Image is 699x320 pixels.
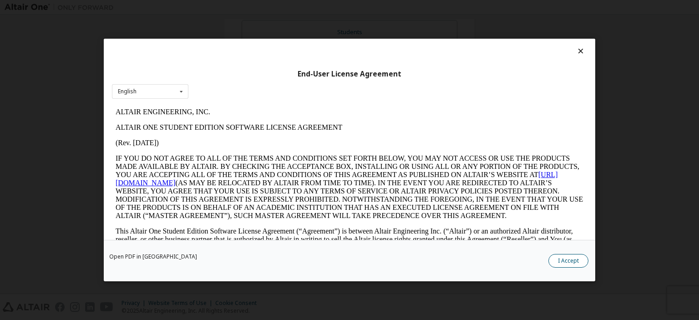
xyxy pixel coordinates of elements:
div: English [118,89,137,94]
p: ALTAIR ENGINEERING, INC. [4,4,471,12]
a: [URL][DOMAIN_NAME] [4,66,446,82]
button: I Accept [548,254,588,268]
p: IF YOU DO NOT AGREE TO ALL OF THE TERMS AND CONDITIONS SET FORTH BELOW, YOU MAY NOT ACCESS OR USE... [4,50,471,116]
div: End-User License Agreement [112,70,587,79]
p: This Altair One Student Edition Software License Agreement (“Agreement”) is between Altair Engine... [4,123,471,156]
p: (Rev. [DATE]) [4,35,471,43]
a: Open PDF in [GEOGRAPHIC_DATA] [109,254,197,259]
p: ALTAIR ONE STUDENT EDITION SOFTWARE LICENSE AGREEMENT [4,19,471,27]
